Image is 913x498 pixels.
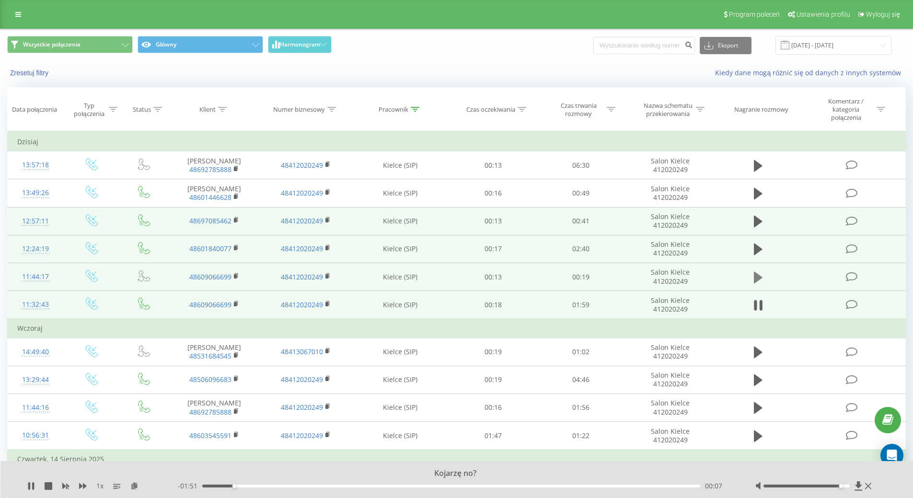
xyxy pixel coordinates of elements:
[7,69,53,77] button: Zresetuj filtry
[351,291,450,319] td: Kielce (SIP)
[700,37,751,54] button: Eksport
[169,338,260,366] td: [PERSON_NAME]
[450,394,537,421] td: 00:16
[351,338,450,366] td: Kielce (SIP)
[281,216,323,225] a: 48412020249
[17,156,54,174] div: 13:57:18
[466,105,515,114] div: Czas oczekiwania
[189,244,231,253] a: 48601840077
[351,394,450,421] td: Kielce (SIP)
[351,235,450,263] td: Kielce (SIP)
[624,366,716,394] td: Salon Kielce 412020249
[839,484,843,488] div: Accessibility label
[169,151,260,179] td: [PERSON_NAME]
[281,347,323,356] a: 48413067010
[17,212,54,231] div: 12:57:11
[866,11,900,18] span: Wyloguj się
[189,351,231,360] a: 48531684545
[189,431,231,440] a: 48603545591
[232,484,236,488] div: Accessibility label
[281,375,323,384] a: 48412020249
[624,179,716,207] td: Salon Kielce 412020249
[17,240,54,258] div: 12:24:19
[624,394,716,421] td: Salon Kielce 412020249
[553,102,604,118] div: Czas trwania rozmowy
[351,207,450,235] td: Kielce (SIP)
[450,338,537,366] td: 00:19
[281,161,323,170] a: 48412020249
[8,132,906,151] td: Dzisiaj
[17,371,54,389] div: 13:29:44
[189,216,231,225] a: 48697085462
[169,394,260,421] td: [PERSON_NAME]
[537,179,625,207] td: 00:49
[96,481,104,491] span: 1 x
[450,366,537,394] td: 00:19
[178,481,202,491] span: - 01:51
[537,366,625,394] td: 04:46
[729,11,780,18] span: Program poleceń
[281,300,323,309] a: 48412020249
[715,68,906,77] a: Kiedy dane mogą różnić się od danych z innych systemów
[537,338,625,366] td: 01:02
[880,444,903,467] div: Open Intercom Messenger
[624,422,716,450] td: Salon Kielce 412020249
[189,375,231,384] a: 48506096683
[593,37,695,54] input: Wyszukiwanie według numeru
[624,235,716,263] td: Salon Kielce 412020249
[17,295,54,314] div: 11:32:43
[450,179,537,207] td: 00:16
[133,105,151,114] div: Status
[281,244,323,253] a: 48412020249
[189,193,231,202] a: 48601446628
[537,235,625,263] td: 02:40
[624,338,716,366] td: Salon Kielce 412020249
[537,394,625,421] td: 01:56
[281,431,323,440] a: 48412020249
[624,151,716,179] td: Salon Kielce 412020249
[450,263,537,291] td: 00:13
[450,207,537,235] td: 00:13
[8,319,906,338] td: Wczoraj
[17,184,54,202] div: 13:49:26
[189,165,231,174] a: 48692785888
[351,151,450,179] td: Kielce (SIP)
[281,403,323,412] a: 48412020249
[379,105,408,114] div: Pracownik
[734,105,788,114] div: Nagranie rozmowy
[537,422,625,450] td: 01:22
[797,11,850,18] span: Ustawienia profilu
[7,36,133,53] button: Wszystkie połączenia
[351,422,450,450] td: Kielce (SIP)
[351,263,450,291] td: Kielce (SIP)
[537,151,625,179] td: 06:30
[537,263,625,291] td: 00:19
[624,207,716,235] td: Salon Kielce 412020249
[17,267,54,286] div: 11:44:17
[169,179,260,207] td: [PERSON_NAME]
[189,300,231,309] a: 48609066699
[72,102,106,118] div: Typ połączenia
[351,366,450,394] td: Kielce (SIP)
[17,426,54,445] div: 10:56:31
[17,398,54,417] div: 11:44:16
[281,188,323,197] a: 48412020249
[273,105,325,114] div: Numer biznesowy
[642,102,693,118] div: Nazwa schematu przekierowania
[199,105,216,114] div: Klient
[351,179,450,207] td: Kielce (SIP)
[624,263,716,291] td: Salon Kielce 412020249
[112,468,789,479] div: Kojarzę no?
[450,291,537,319] td: 00:18
[189,272,231,281] a: 48609066699
[8,450,906,469] td: Czwartek, 14 Sierpnia 2025
[12,105,57,114] div: Data połączenia
[818,97,874,122] div: Komentarz / kategoria połączenia
[281,272,323,281] a: 48412020249
[23,41,81,48] span: Wszystkie połączenia
[280,41,320,48] span: Harmonogram
[450,235,537,263] td: 00:17
[17,343,54,361] div: 14:49:40
[537,291,625,319] td: 01:59
[189,407,231,417] a: 48692785888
